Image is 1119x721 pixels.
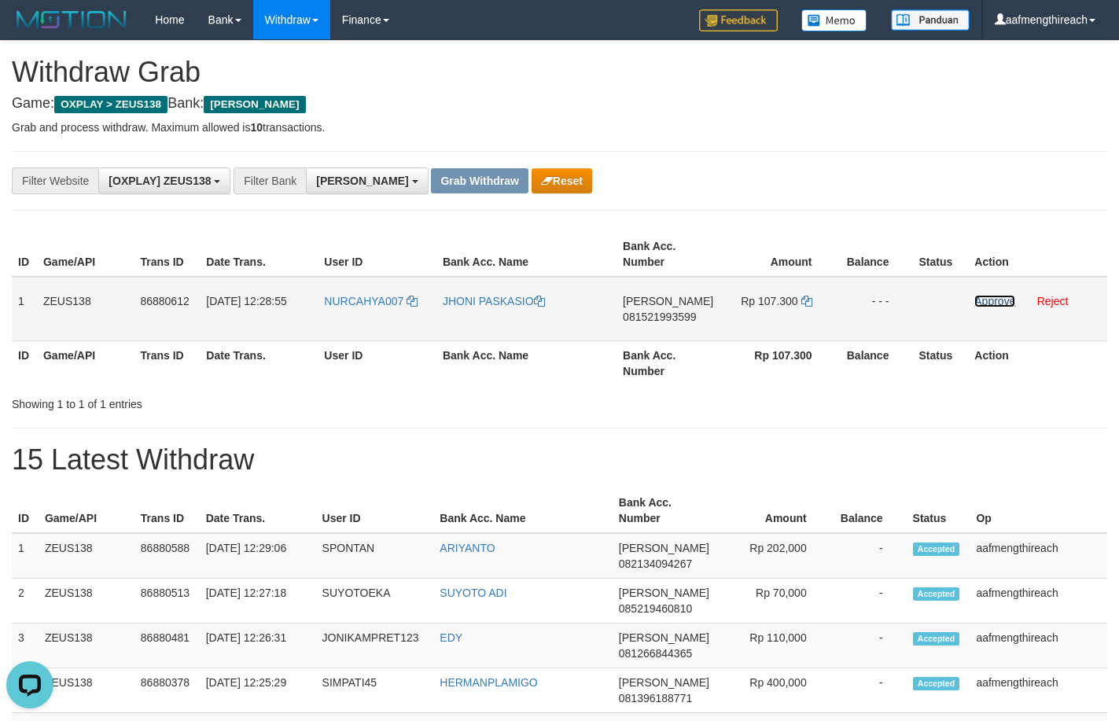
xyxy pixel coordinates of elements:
[39,488,134,533] th: Game/API
[440,542,495,554] a: ARIYANTO
[12,8,131,31] img: MOTION_logo.png
[316,488,434,533] th: User ID
[12,96,1107,112] h4: Game: Bank:
[613,488,716,533] th: Bank Acc. Number
[39,624,134,668] td: ZEUS138
[433,488,613,533] th: Bank Acc. Name
[716,668,830,713] td: Rp 400,000
[830,533,907,579] td: -
[12,579,39,624] td: 2
[617,232,720,277] th: Bank Acc. Number
[619,602,692,615] span: Copy 085219460810 to clipboard
[830,579,907,624] td: -
[968,340,1107,385] th: Action
[699,9,778,31] img: Feedback.jpg
[913,543,960,556] span: Accepted
[913,677,960,690] span: Accepted
[39,579,134,624] td: ZEUS138
[891,9,970,31] img: panduan.png
[37,277,134,341] td: ZEUS138
[619,542,709,554] span: [PERSON_NAME]
[200,533,316,579] td: [DATE] 12:29:06
[12,533,39,579] td: 1
[54,96,167,113] span: OXPLAY > ZEUS138
[443,295,545,307] a: JHONI PASKASIO
[716,488,830,533] th: Amount
[200,624,316,668] td: [DATE] 12:26:31
[200,340,318,385] th: Date Trans.
[12,232,37,277] th: ID
[623,295,713,307] span: [PERSON_NAME]
[970,533,1107,579] td: aafmengthireach
[801,9,867,31] img: Button%20Memo.svg
[617,340,720,385] th: Bank Acc. Number
[619,676,709,689] span: [PERSON_NAME]
[440,587,506,599] a: SUYOTO ADI
[200,668,316,713] td: [DATE] 12:25:29
[801,295,812,307] a: Copy 107300 to clipboard
[6,6,53,53] button: Open LiveChat chat widget
[134,232,200,277] th: Trans ID
[250,121,263,134] strong: 10
[431,168,528,193] button: Grab Withdraw
[204,96,305,113] span: [PERSON_NAME]
[134,488,200,533] th: Trans ID
[200,232,318,277] th: Date Trans.
[912,232,968,277] th: Status
[316,175,408,187] span: [PERSON_NAME]
[39,533,134,579] td: ZEUS138
[716,624,830,668] td: Rp 110,000
[440,676,537,689] a: HERMANPLAMIGO
[716,533,830,579] td: Rp 202,000
[324,295,418,307] a: NURCAHYA007
[134,668,200,713] td: 86880378
[234,167,306,194] div: Filter Bank
[12,57,1107,88] h1: Withdraw Grab
[12,120,1107,135] p: Grab and process withdraw. Maximum allowed is transactions.
[623,311,696,323] span: Copy 081521993599 to clipboard
[720,232,835,277] th: Amount
[12,444,1107,476] h1: 15 Latest Withdraw
[970,579,1107,624] td: aafmengthireach
[134,579,200,624] td: 86880513
[316,533,434,579] td: SPONTAN
[39,668,134,713] td: ZEUS138
[12,277,37,341] td: 1
[619,647,692,660] span: Copy 081266844365 to clipboard
[830,668,907,713] td: -
[830,624,907,668] td: -
[12,390,455,412] div: Showing 1 to 1 of 1 entries
[970,488,1107,533] th: Op
[316,668,434,713] td: SIMPATI45
[968,232,1107,277] th: Action
[134,533,200,579] td: 86880588
[970,624,1107,668] td: aafmengthireach
[436,340,617,385] th: Bank Acc. Name
[98,167,230,194] button: [OXPLAY] ZEUS138
[532,168,592,193] button: Reset
[912,340,968,385] th: Status
[109,175,211,187] span: [OXPLAY] ZEUS138
[134,340,200,385] th: Trans ID
[12,488,39,533] th: ID
[907,488,970,533] th: Status
[1037,295,1069,307] a: Reject
[836,232,913,277] th: Balance
[974,295,1015,307] a: Approve
[440,631,462,644] a: EDY
[306,167,428,194] button: [PERSON_NAME]
[316,579,434,624] td: SUYOTOEKA
[836,277,913,341] td: - - -
[200,488,316,533] th: Date Trans.
[140,295,189,307] span: 86880612
[12,340,37,385] th: ID
[436,232,617,277] th: Bank Acc. Name
[970,668,1107,713] td: aafmengthireach
[200,579,316,624] td: [DATE] 12:27:18
[316,624,434,668] td: JONIKAMPRET123
[619,631,709,644] span: [PERSON_NAME]
[206,295,286,307] span: [DATE] 12:28:55
[12,624,39,668] td: 3
[318,340,436,385] th: User ID
[913,632,960,646] span: Accepted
